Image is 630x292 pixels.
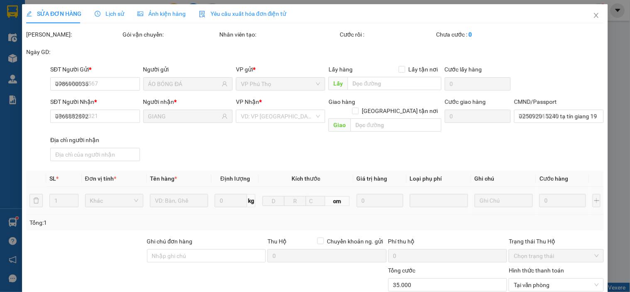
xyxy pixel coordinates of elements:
div: Người nhận [143,97,233,106]
label: Hình thức thanh toán [509,267,564,274]
span: SỬA ĐƠN HÀNG [26,10,81,17]
label: Ghi chú đơn hàng [147,238,193,245]
div: Địa chỉ người nhận [50,135,140,145]
div: Trạng thái Thu Hộ [509,237,603,246]
span: cm [326,196,350,206]
span: Tại văn phòng [514,279,598,291]
input: Dọc đường [348,77,441,90]
input: Tên người gửi [148,79,220,88]
div: Tổng: 1 [29,218,244,227]
input: Dọc đường [351,118,441,132]
input: Ghi chú đơn hàng [147,249,266,263]
span: kg [247,194,255,207]
input: C [306,196,326,206]
input: Ghi Chú [475,194,533,207]
button: delete [29,194,43,207]
div: SĐT Người Gửi [50,65,140,74]
span: close [593,12,600,19]
span: SL [49,175,56,182]
div: Cước rồi : [340,30,435,39]
span: Lấy hàng [329,66,353,73]
span: Đơn vị tính [85,175,116,182]
li: Số 10 ngõ 15 Ngọc Hồi, Q.[PERSON_NAME], [GEOGRAPHIC_DATA] [78,20,347,31]
span: Lấy [329,77,348,90]
span: Cước hàng [540,175,569,182]
div: SĐT Người Nhận [50,97,140,106]
div: CMND/Passport [514,97,603,106]
span: Chuyển khoản ng. gửi [324,237,387,246]
div: Người gửi [143,65,233,74]
span: Yêu cầu xuất hóa đơn điện tử [199,10,287,17]
div: VP gửi [236,65,325,74]
span: clock-circle [95,11,101,17]
span: Lấy tận nơi [405,65,441,74]
span: user [222,81,228,87]
span: Lịch sử [95,10,124,17]
b: GỬI : VP Phú Thọ [10,60,99,74]
input: 0 [540,194,586,207]
span: Giao hàng [329,98,355,105]
div: [PERSON_NAME]: [26,30,121,39]
div: Phí thu hộ [388,237,507,249]
li: Hotline: 19001155 [78,31,347,41]
span: Khác [90,194,138,207]
div: Chưa cước : [436,30,531,39]
div: Nhân viên tạo: [219,30,338,39]
th: Loại phụ phí [407,171,471,187]
input: Cước lấy hàng [445,77,511,91]
button: plus [593,194,600,207]
input: Địa chỉ của người nhận [50,148,140,161]
div: Gói vận chuyển: [123,30,218,39]
span: Kích thước [292,175,320,182]
th: Ghi chú [471,171,536,187]
span: VP Phú Thọ [241,78,320,90]
span: Tên hàng [150,175,177,182]
input: 0 [357,194,403,207]
span: edit [26,11,32,17]
span: Thu Hộ [267,238,287,245]
b: 0 [469,31,472,38]
input: D [262,196,284,206]
label: Cước giao hàng [445,98,486,105]
input: Tên người nhận [148,112,220,121]
div: Ngày GD: [26,47,121,56]
input: VD: Bàn, Ghế [150,194,208,207]
span: Giá trị hàng [357,175,387,182]
span: Giao [329,118,351,132]
span: VP Nhận [236,98,259,105]
span: picture [137,11,143,17]
span: Định lượng [221,175,250,182]
span: [GEOGRAPHIC_DATA] tận nơi [359,106,441,115]
input: Cước giao hàng [445,110,511,123]
button: Close [585,4,608,27]
img: logo.jpg [10,10,52,52]
input: R [284,196,306,206]
span: Chọn trạng thái [514,250,598,262]
img: icon [199,11,206,17]
span: Tổng cước [388,267,416,274]
span: user [222,113,228,119]
label: Cước lấy hàng [445,66,482,73]
span: Ảnh kiện hàng [137,10,186,17]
